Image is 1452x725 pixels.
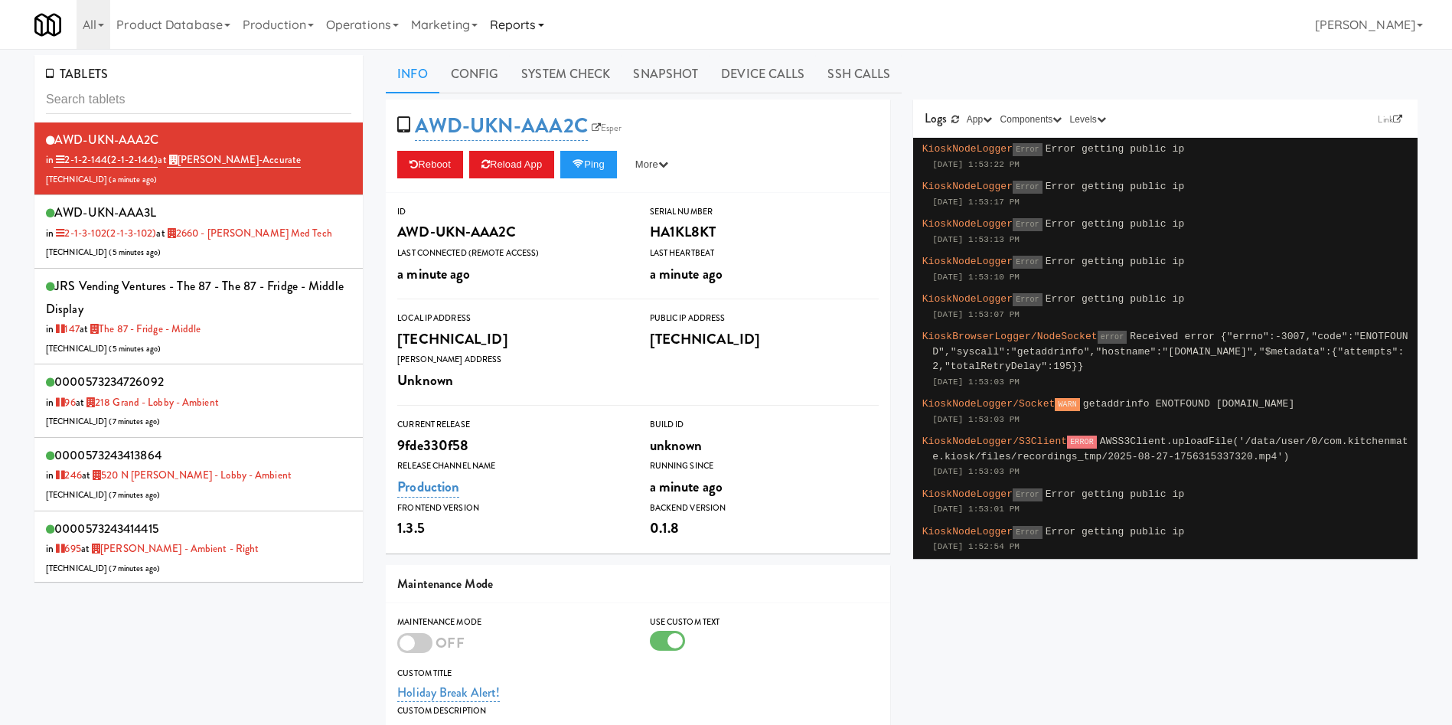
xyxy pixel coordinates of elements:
span: Error [1013,218,1043,231]
a: 96 [54,395,75,410]
span: KioskNodeLogger [922,218,1013,230]
div: Build Id [650,417,879,433]
div: AWD-UKN-AAA2C [397,219,626,245]
li: JRS Vending Ventures - The 87 - The 87 - Fridge - Middle Displayin 147at The 87 - Fridge - Middle... [34,269,363,364]
a: Esper [588,120,626,136]
div: HA1KL8KT [650,219,879,245]
a: [PERSON_NAME]-Accurate [167,152,301,168]
div: Running Since [650,459,879,474]
div: Custom Description [397,704,879,719]
button: More [623,151,680,178]
span: Received error {"errno":-3007,"code":"ENOTFOUND","syscall":"getaddrinfo","hostname":"[DOMAIN_NAME... [932,331,1408,372]
span: at [156,226,331,240]
span: [DATE] 1:53:03 PM [932,377,1020,387]
li: AWD-UKN-AAA3Lin 2-1-3-102(2-1-3-102)at 2660 - [PERSON_NAME] Med Tech[TECHNICAL_ID] (5 minutes ago) [34,195,363,269]
span: AWD-UKN-AAA2C [54,131,158,149]
div: unknown [650,433,879,459]
div: 9fde330f58 [397,433,626,459]
span: at [76,395,219,410]
span: KioskNodeLogger/S3Client [922,436,1068,447]
span: in [46,226,156,240]
span: [TECHNICAL_ID] ( ) [46,489,160,501]
input: Search tablets [46,86,351,114]
a: Holiday Break Alert! [397,684,500,702]
a: Snapshot [622,55,710,93]
span: [TECHNICAL_ID] ( ) [46,343,161,354]
span: in [46,152,158,168]
span: a minute ago [650,476,723,497]
span: Error getting public ip [1046,293,1185,305]
a: System Check [510,55,622,93]
span: TABLETS [46,65,108,83]
span: a minute ago [113,174,154,185]
a: SSH Calls [816,55,902,93]
div: 1.3.5 [397,515,626,541]
span: 5 minutes ago [113,247,158,258]
a: Device Calls [710,55,816,93]
span: 7 minutes ago [113,489,157,501]
span: [DATE] 1:53:17 PM [932,198,1020,207]
span: [TECHNICAL_ID] ( ) [46,247,161,258]
span: KioskNodeLogger [922,488,1013,500]
a: [PERSON_NAME] - Ambient - Right [90,541,259,556]
span: at [80,322,201,336]
span: KioskNodeLogger [922,526,1013,537]
div: Unknown [397,367,626,394]
a: Link [1374,112,1406,127]
span: Error [1013,293,1043,306]
span: KioskBrowserLogger/NodeSocket [922,331,1098,342]
span: [DATE] 1:53:10 PM [932,273,1020,282]
span: Error getting public ip [1046,181,1185,192]
span: Error [1013,181,1043,194]
li: 0000573243413864in 246at 520 N [PERSON_NAME] - Lobby - Ambient[TECHNICAL_ID] (7 minutes ago) [34,438,363,511]
span: 0000573243414415 [54,520,158,537]
button: Reload App [469,151,554,178]
span: 0000573234726092 [54,373,164,390]
span: ERROR [1067,436,1097,449]
div: Use Custom Text [650,615,879,630]
span: a minute ago [397,263,470,284]
div: Last Heartbeat [650,246,879,261]
a: The 87 - Fridge - Middle [88,322,201,336]
a: 218 Grand - Lobby - Ambient [84,395,219,410]
a: 2-1-2-144(2-1-2-144) [54,152,158,168]
span: [DATE] 1:53:13 PM [932,235,1020,244]
div: Custom Title [397,666,879,681]
span: Error getting public ip [1046,143,1185,155]
a: 147 [54,322,80,336]
div: Current Release [397,417,626,433]
span: getaddrinfo ENOTFOUND [DOMAIN_NAME] [1083,398,1295,410]
span: at [81,541,259,556]
span: in [46,322,80,336]
span: 7 minutes ago [113,416,157,427]
div: [TECHNICAL_ID] [650,326,879,352]
button: App [963,112,997,127]
li: 0000573243414415in 695at [PERSON_NAME] - Ambient - Right[TECHNICAL_ID] (7 minutes ago) [34,511,363,585]
button: Components [996,112,1065,127]
span: Error [1013,143,1043,156]
div: 0.1.8 [650,515,879,541]
div: Local IP Address [397,311,626,326]
span: [TECHNICAL_ID] ( ) [46,174,157,185]
span: Logs [925,109,947,127]
span: (2-1-2-144) [107,152,158,167]
a: Info [386,55,439,93]
span: Error getting public ip [1046,526,1185,537]
span: Error getting public ip [1046,256,1185,267]
a: 2660 - [PERSON_NAME] Med Tech [165,226,332,240]
div: Public IP Address [650,311,879,326]
a: AWD-UKN-AAA2C [415,111,587,141]
span: 5 minutes ago [113,343,158,354]
div: Release Channel Name [397,459,626,474]
span: KioskNodeLogger [922,181,1013,192]
span: Error getting public ip [1046,218,1185,230]
img: Micromart [34,11,61,38]
span: in [46,468,82,482]
div: Frontend Version [397,501,626,516]
div: ID [397,204,626,220]
div: Backend Version [650,501,879,516]
span: Error [1013,488,1043,501]
span: 7 minutes ago [113,563,157,574]
span: [DATE] 1:53:22 PM [932,160,1020,169]
span: KioskNodeLogger [922,293,1013,305]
